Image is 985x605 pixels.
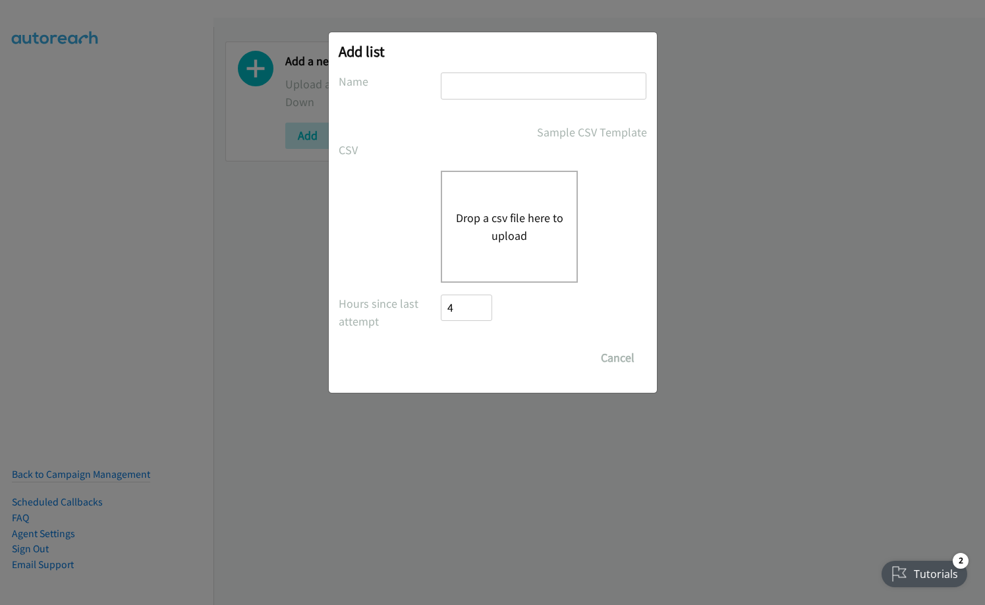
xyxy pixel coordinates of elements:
[339,42,647,61] h2: Add list
[537,123,647,141] a: Sample CSV Template
[339,72,441,90] label: Name
[339,295,441,330] label: Hours since last attempt
[874,548,975,595] iframe: Checklist
[339,141,441,159] label: CSV
[588,345,647,371] button: Cancel
[455,209,563,245] button: Drop a csv file here to upload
